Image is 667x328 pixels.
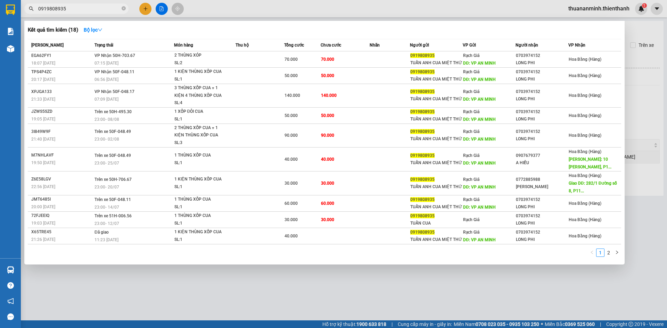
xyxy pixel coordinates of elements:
[321,73,334,78] span: 50.000
[284,43,304,48] span: Tổng cước
[94,197,131,202] span: Trên xe 50F-048.11
[410,69,435,74] span: 0919808935
[410,213,435,218] span: 0919808935
[321,43,341,48] span: Chưa cước
[174,176,227,183] div: 1 KIỆN THÙNG XỐP CUA
[410,53,435,58] span: 0919808935
[516,43,538,48] span: Người nhận
[321,201,334,206] span: 60.000
[31,97,55,102] span: 21:33 [DATE]
[31,68,92,76] div: TPS4P4ZC
[410,135,462,143] div: TUẤN ANH CUA MIỆT THỨ
[321,217,334,222] span: 30.000
[6,5,15,15] img: logo-vxr
[410,43,429,48] span: Người gửi
[94,53,135,58] span: VP Nhận 50H-703.67
[516,76,568,83] div: LONG PHI
[94,43,113,48] span: Trạng thái
[410,177,435,182] span: 0919808935
[516,176,568,183] div: 0772885988
[516,229,568,236] div: 0703974152
[321,113,334,118] span: 50.000
[7,313,14,320] span: message
[463,43,476,48] span: VP Gửi
[7,45,14,52] img: warehouse-icon
[410,76,462,83] div: TUẤN ANH CUA MIỆT THỨ
[463,217,479,222] span: Rạch Giá
[410,116,462,123] div: TUẤN ANH CUA MIỆT THỨ
[122,6,126,12] span: close-circle
[604,249,613,257] li: 2
[84,27,102,33] strong: Bộ lọc
[7,266,14,274] img: warehouse-icon
[174,99,227,107] div: SL: 4
[174,52,227,59] div: 2 THÙNG XÓP
[516,108,568,116] div: 0703974152
[588,249,596,257] button: left
[516,95,568,103] div: LONG PHI
[569,181,617,193] span: Giao DĐ: 282/1 Đường số 8, P11...
[410,159,462,167] div: TUẤN ANH CUA MIỆT THỨ
[516,135,568,143] div: LONG PHI
[410,153,435,158] span: 0919808935
[568,43,585,48] span: VP Nhận
[516,212,568,220] div: 0703974152
[174,152,227,159] div: 1 THÙNG XỐP CUA
[463,161,496,166] span: DĐ: VP AN MINH
[516,88,568,95] div: 0703974152
[516,196,568,203] div: 0703974152
[463,177,479,182] span: Rạch Giá
[94,161,119,166] span: 23:00 - 25/07
[569,173,601,178] span: Hoa Bằng (Hàng)
[285,133,298,138] span: 90.000
[174,68,227,76] div: 1 KIỆN THÙNG XỐP CUA
[7,282,14,289] span: question-circle
[31,88,92,95] div: XPJGA133
[31,43,64,48] span: [PERSON_NAME]
[516,203,568,211] div: LONG PHI
[410,95,462,103] div: TUẤN ANH CUA MIỆT THỨ
[569,57,601,62] span: Hoa Bằng (Hàng)
[94,137,119,142] span: 23:00 - 02/08
[174,183,227,191] div: SL: 1
[174,212,227,220] div: 1 THÙNG XỐP CUA
[94,185,119,190] span: 23:00 - 20/07
[31,237,55,242] span: 21:26 [DATE]
[94,129,131,134] span: Trên xe 50F-048.49
[174,59,227,67] div: SL: 2
[321,157,334,162] span: 40.000
[31,137,55,142] span: 21:40 [DATE]
[94,205,119,210] span: 23:00 - 14/07
[174,43,193,48] span: Món hàng
[98,27,102,32] span: down
[31,221,55,226] span: 19:03 [DATE]
[122,6,126,10] span: close-circle
[174,220,227,227] div: SL: 1
[94,221,119,226] span: 23:00 - 12/07
[285,201,298,206] span: 60.000
[31,152,92,159] div: M7NHLAVF
[596,249,604,256] a: 1
[38,5,120,12] input: Tìm tên, số ĐT hoặc mã đơn
[516,159,568,167] div: A HIẾU
[516,236,568,243] div: LONG PHI
[590,250,594,254] span: left
[463,97,496,102] span: DĐ: VP AN MINH
[463,53,479,58] span: Rạch Giá
[174,116,227,123] div: SL: 1
[174,159,227,167] div: SL: 1
[7,298,14,304] span: notification
[31,61,55,66] span: 18:07 [DATE]
[588,249,596,257] li: Previous Page
[410,220,462,227] div: TUẤN CUA
[174,196,227,203] div: 1 THÙNG XỐP CUA
[31,212,92,219] div: 72FJEEIQ
[94,237,118,242] span: 11:23 [DATE]
[463,205,496,210] span: DĐ: VP AN MINH
[28,26,78,34] h3: Kết quả tìm kiếm ( 18 )
[463,89,479,94] span: Rạch Giá
[463,197,479,202] span: Rạch Giá
[463,109,479,114] span: Rạch Giá
[285,157,298,162] span: 40.000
